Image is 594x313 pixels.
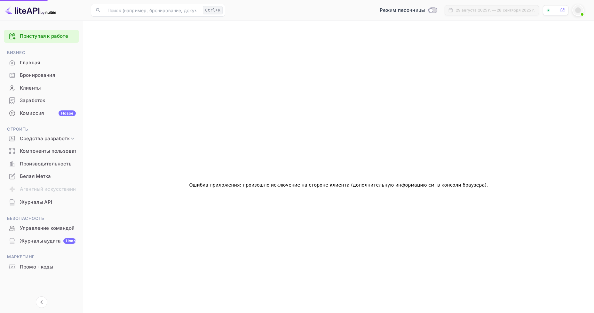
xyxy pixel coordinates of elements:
[61,111,73,116] ya-tr-span: Новое
[4,196,79,209] div: Журналы API
[20,59,40,67] ya-tr-span: Главная
[456,8,535,12] ya-tr-span: 29 августа 2025 г. — 28 сентября 2025 г.
[4,57,79,69] div: Главная
[7,50,25,55] ya-tr-span: Бизнес
[20,72,55,79] ya-tr-span: Бронирования
[20,199,52,206] ya-tr-span: Журналы API
[4,235,79,247] a: Журналы аудитаНовое
[4,170,79,182] a: Белая Метка
[20,84,41,92] ya-tr-span: Клиенты
[20,97,45,104] ya-tr-span: Заработок
[20,160,72,168] ya-tr-span: Производительность
[4,94,79,107] div: Заработок
[66,238,78,243] ya-tr-span: Новое
[7,126,28,132] ya-tr-span: Строить
[20,263,53,271] ya-tr-span: Промо - коды
[189,182,487,188] ya-tr-span: Ошибка приложения: произошло исключение на стороне клиента (дополнительную информацию см. в консо...
[4,196,79,208] a: Журналы API
[4,82,79,94] a: Клиенты
[4,261,79,273] a: Промо - коды
[4,133,79,144] div: Средства разработки
[4,222,79,234] a: Управление командой
[20,110,44,117] ya-tr-span: Комиссия
[4,158,79,170] a: Производительность
[20,33,76,40] a: Приступая к работе
[487,182,488,188] ya-tr-span: .
[377,7,440,14] div: Переключиться в производственный режим
[20,33,68,39] ya-tr-span: Приступая к работе
[4,57,79,68] a: Главная
[36,296,47,308] button: Свернуть навигацию
[4,107,79,120] div: КомиссияНовое
[104,4,200,17] input: Поиск (например, бронирование, документация)
[20,135,73,142] ya-tr-span: Средства разработки
[5,5,56,15] img: Логотип LiteAPI
[20,173,51,180] ya-tr-span: Белая Метка
[4,69,79,82] div: Бронирования
[380,7,425,13] ya-tr-span: Режим песочницы
[7,254,35,259] ya-tr-span: Маркетинг
[20,237,61,245] ya-tr-span: Журналы аудита
[4,107,79,119] a: КомиссияНовое
[4,145,79,157] a: Компоненты пользовательского интерфейса
[4,30,79,43] div: Приступая к работе
[4,170,79,183] div: Белая Метка
[7,216,44,221] ya-tr-span: Безопасность
[20,225,75,232] ya-tr-span: Управление командой
[205,8,220,12] ya-tr-span: Ctrl+K
[4,94,79,106] a: Заработок
[4,69,79,81] a: Бронирования
[20,148,130,155] ya-tr-span: Компоненты пользовательского интерфейса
